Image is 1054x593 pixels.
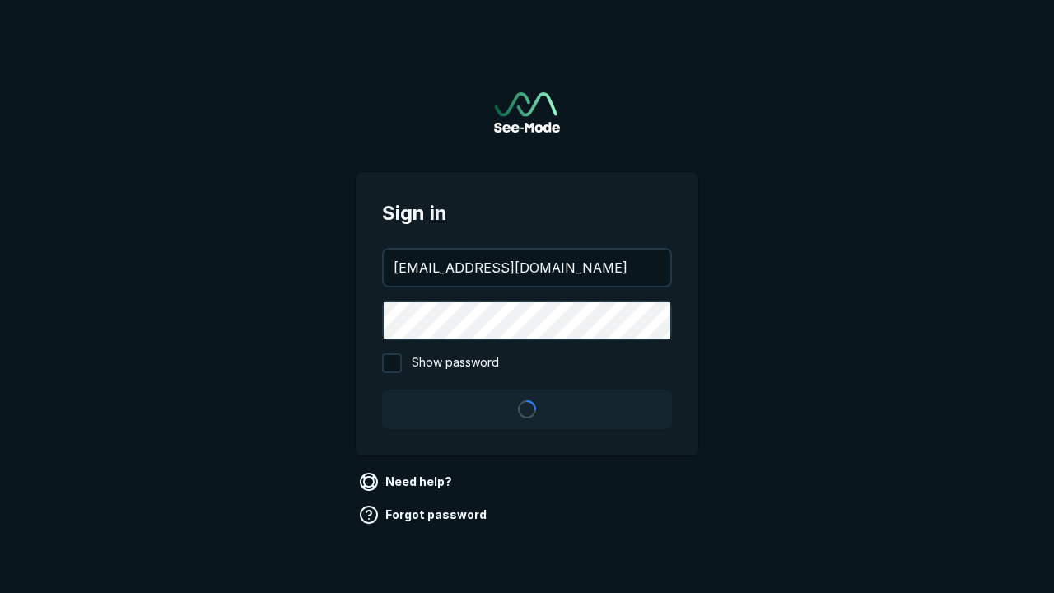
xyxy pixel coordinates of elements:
a: Need help? [356,469,459,495]
img: See-Mode Logo [494,92,560,133]
a: Go to sign in [494,92,560,133]
span: Show password [412,353,499,373]
span: Sign in [382,198,672,228]
input: your@email.com [384,250,670,286]
a: Forgot password [356,502,493,528]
